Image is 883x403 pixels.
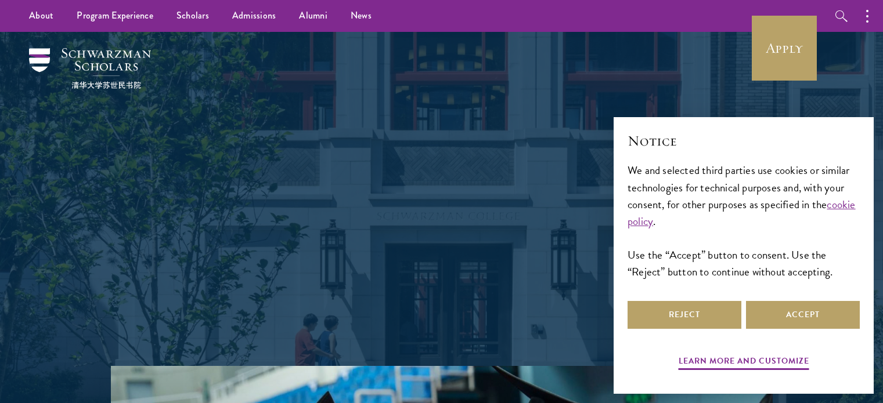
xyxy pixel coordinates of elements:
a: cookie policy [628,196,856,230]
a: Apply [752,16,817,81]
button: Accept [746,301,860,329]
div: We and selected third parties use cookies or similar technologies for technical purposes and, wit... [628,162,860,279]
img: Schwarzman Scholars [29,48,151,89]
button: Learn more and customize [679,354,809,372]
h2: Notice [628,131,860,151]
button: Reject [628,301,741,329]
